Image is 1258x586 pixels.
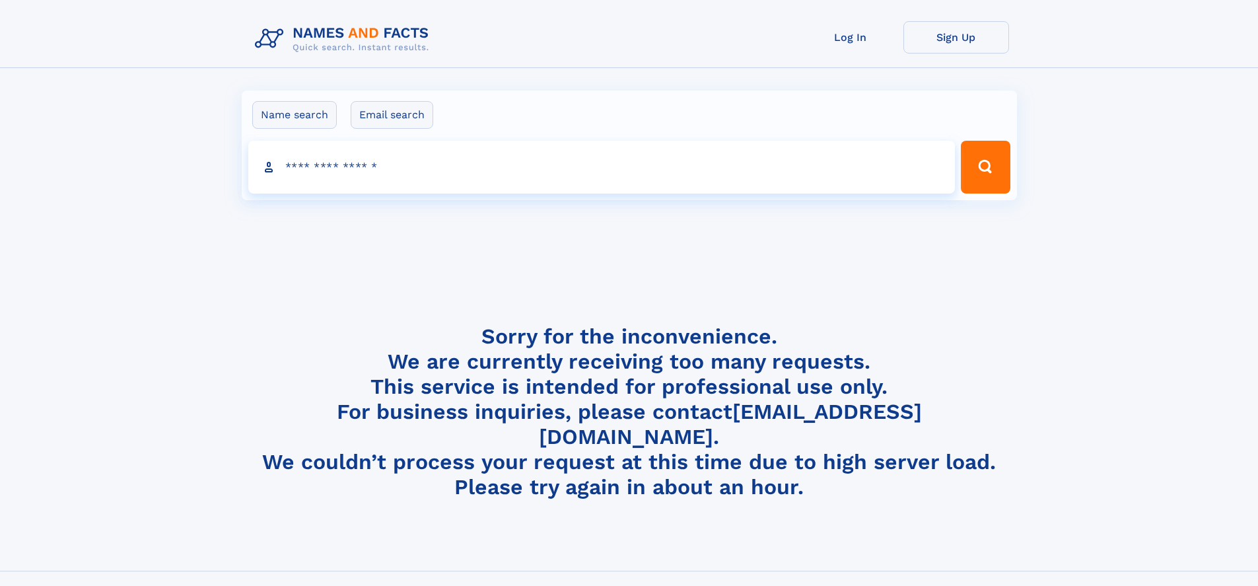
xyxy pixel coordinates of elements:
[798,21,903,54] a: Log In
[248,141,956,194] input: search input
[250,324,1009,500] h4: Sorry for the inconvenience. We are currently receiving too many requests. This service is intend...
[351,101,433,129] label: Email search
[539,399,922,449] a: [EMAIL_ADDRESS][DOMAIN_NAME]
[250,21,440,57] img: Logo Names and Facts
[961,141,1010,194] button: Search Button
[903,21,1009,54] a: Sign Up
[252,101,337,129] label: Name search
